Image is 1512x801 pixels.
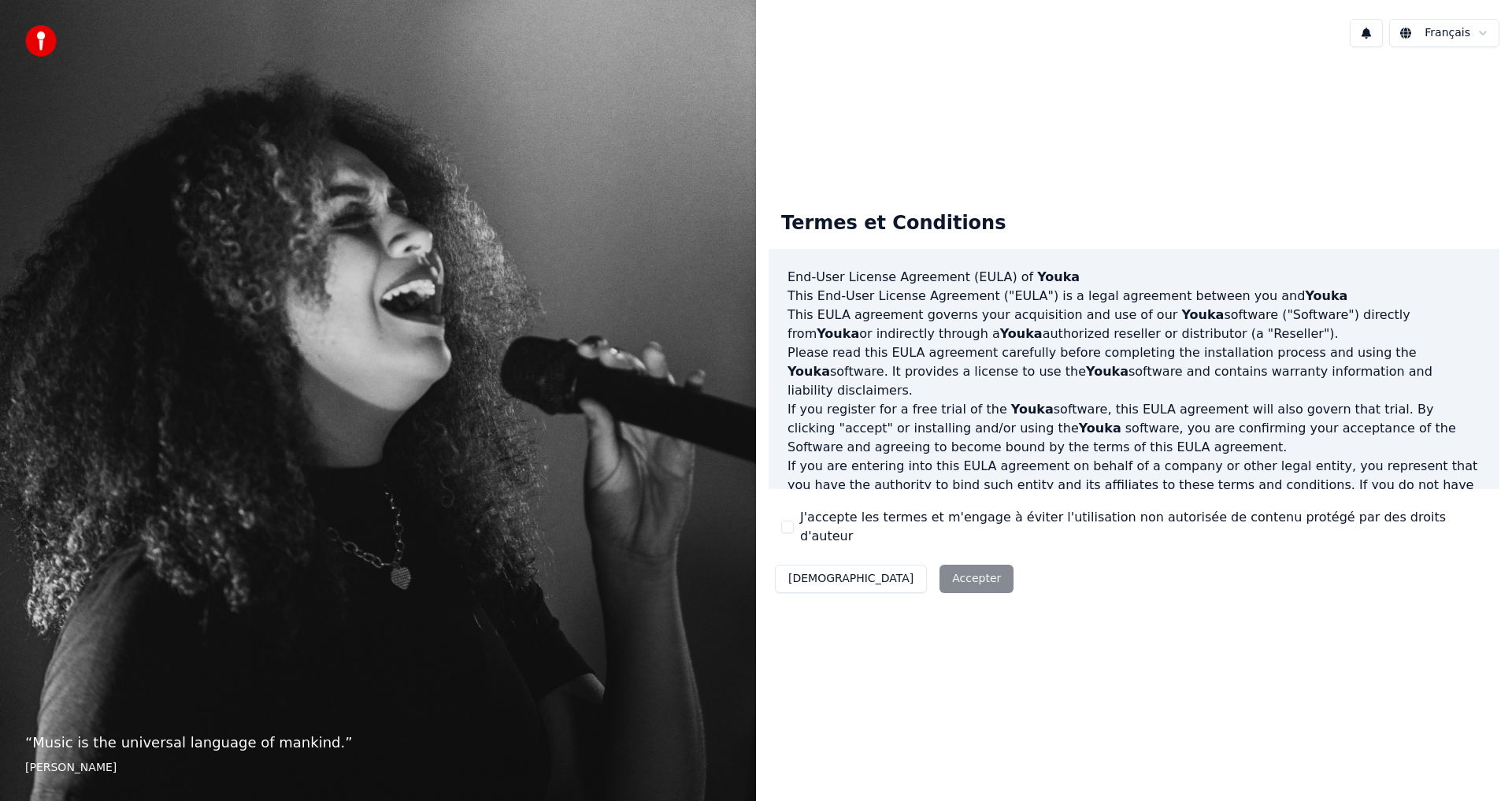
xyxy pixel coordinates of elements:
p: This End-User License Agreement ("EULA") is a legal agreement between you and [787,287,1480,306]
p: “ Music is the universal language of mankind. ” [25,732,731,754]
span: Youka [1079,421,1121,436]
footer: [PERSON_NAME] [25,760,731,776]
span: Youka [1000,326,1043,341]
p: If you register for a free trial of the software, this EULA agreement will also govern that trial... [787,400,1480,457]
span: Youka [1011,402,1054,417]
p: This EULA agreement governs your acquisition and use of our software ("Software") directly from o... [787,306,1480,343]
span: Youka [1305,288,1347,303]
span: Youka [1037,269,1080,284]
button: [DEMOGRAPHIC_DATA] [775,565,927,593]
label: J'accepte les termes et m'engage à éviter l'utilisation non autorisée de contenu protégé par des ... [800,508,1487,546]
span: Youka [1086,364,1128,379]
div: Termes et Conditions [769,198,1018,249]
p: Please read this EULA agreement carefully before completing the installation process and using th... [787,343,1480,400]
p: If you are entering into this EULA agreement on behalf of a company or other legal entity, you re... [787,457,1480,532]
span: Youka [817,326,859,341]
span: Youka [787,364,830,379]
img: youka [25,25,57,57]
span: Youka [1181,307,1224,322]
h3: End-User License Agreement (EULA) of [787,268,1480,287]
